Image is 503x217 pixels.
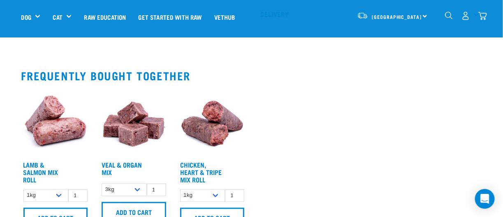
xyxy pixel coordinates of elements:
[21,70,482,82] h2: Frequently bought together
[208,0,241,33] a: Vethub
[147,184,166,196] input: 1
[478,12,487,20] img: home-icon@2x.png
[461,12,470,20] img: user.png
[53,12,62,22] a: Cat
[68,189,88,202] input: 1
[78,0,132,33] a: Raw Education
[225,189,244,202] input: 1
[100,89,168,158] img: 1158 Veal Organ Mix 01
[445,12,453,19] img: home-icon-1@2x.png
[357,12,368,19] img: van-moving.png
[178,89,247,158] img: Chicken Heart Tripe Roll 01
[23,163,58,182] a: Lamb & Salmon Mix Roll
[180,163,222,182] a: Chicken, Heart & Tripe Mix Roll
[132,0,208,33] a: Get started with Raw
[21,12,31,22] a: Dog
[475,189,495,209] div: Open Intercom Messenger
[102,163,142,174] a: Veal & Organ Mix
[372,15,422,18] span: [GEOGRAPHIC_DATA]
[21,89,90,158] img: 1261 Lamb Salmon Roll 01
